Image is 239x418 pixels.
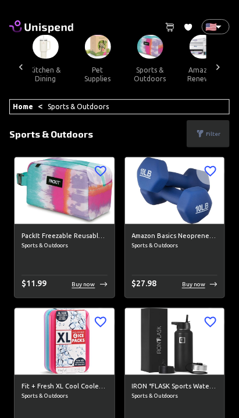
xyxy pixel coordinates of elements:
span: Sports & Outdoors [22,241,108,250]
img: Amazon Renewed [190,35,216,59]
h6: IRON °FLASK Sports Water Bottle - 32 Oz 3 Lids (Straw Lid), Leak Proof - Stainless Steel Gym &amp... [132,382,218,392]
h6: Amazon Basics Neoprene Workout Dumbbell [132,231,218,242]
p: Buy now [72,280,95,289]
span: $ 11.99 [22,279,47,289]
span: Sports & Outdoors [132,241,218,250]
div: 🇺🇸 [202,19,230,34]
img: Pet Supplies [85,35,111,59]
a: Sports & Outdoors [48,103,109,110]
img: Amazon Basics Neoprene Workout Dumbbell image [125,157,225,224]
p: Filter [206,129,220,138]
img: IRON °FLASK Sports Water Bottle - 32 Oz 3 Lids (Straw Lid), Leak Proof - Stainless Steel Gym &amp... [125,308,225,374]
p: 🇺🇸 [205,20,211,34]
p: Sports & Outdoors [9,127,93,141]
p: Buy now [182,280,205,289]
img: Sports & Outdoors [137,35,163,59]
span: Sports & Outdoors [22,392,108,401]
img: Kitchen & Dining [33,35,59,59]
img: Fit + Fresh XL Cool Coolers Freezer Slim Ice Pack for Lunch Box, Coolers, Beach Bags and Picnic B... [15,308,115,374]
h6: Fit + Fresh XL Cool Coolers Freezer Slim [MEDICAL_DATA] for Lunch Box, Coolers, Beach Bags and Pi... [22,382,108,392]
button: amazon renewed [176,59,229,90]
span: Sports & Outdoors [132,392,218,401]
img: PackIt Freezable Reusable Snack Box, Tie Dye Sorbet image [15,157,115,224]
h6: PackIt Freezable Reusable Snack Box, Tie Dye Sorbet [22,231,108,242]
div: < [9,99,230,114]
span: $ 27.98 [132,279,157,289]
button: kitchen & dining [19,59,72,90]
button: pet supplies [72,59,124,90]
a: Home [13,103,33,110]
button: sports & outdoors [124,59,176,90]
